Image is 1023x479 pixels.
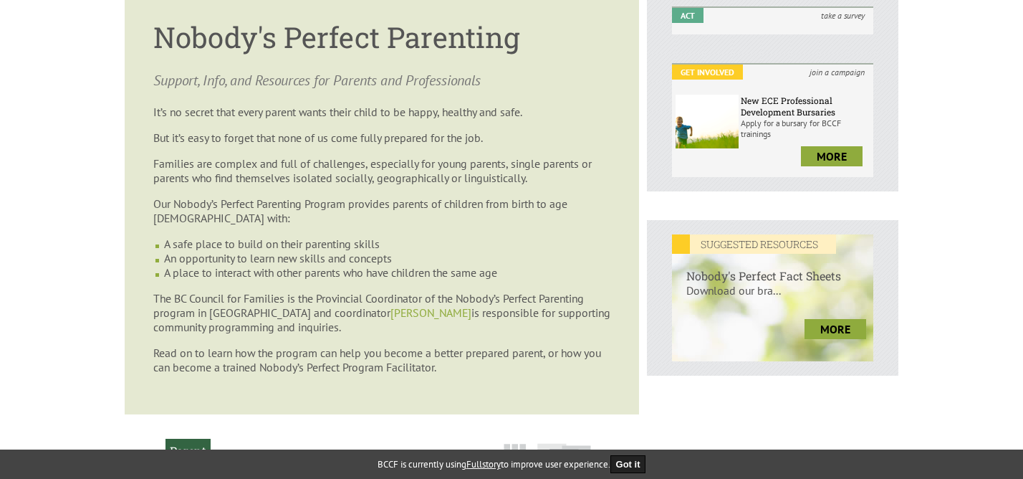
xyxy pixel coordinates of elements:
[153,156,610,185] p: Families are complex and full of challenges, especially for young parents, single parents or pare...
[672,8,703,23] em: Act
[153,131,610,145] p: But it’s easy to forget that none of us come fully prepared for the job.
[153,105,610,119] p: It’s no secret that every parent wants their child to be happy, healthy and safe.
[610,455,646,473] button: Got it
[672,254,873,283] h6: Nobody's Perfect Fact Sheets
[165,439,211,463] h2: Parent
[805,319,866,339] a: more
[672,283,873,312] p: Download our bra...
[741,95,870,118] h6: New ECE Professional Development Bursaries
[504,444,526,466] img: grid-icon.png
[466,458,501,470] a: Fullstory
[741,118,870,139] p: Apply for a bursary for BCCF trainings
[153,18,610,56] h1: Nobody's Perfect Parenting
[153,196,610,225] p: Our Nobody’s Perfect Parenting Program provides parents of children from birth to age [DEMOGRAPHI...
[672,65,743,80] em: Get Involved
[164,265,610,280] li: A place to interact with other parents who have children the same age
[164,251,610,265] li: An opportunity to learn new skills and concepts
[812,8,873,23] i: take a survey
[801,65,873,80] i: join a campaign
[153,346,610,374] p: Read on to learn how the program can help you become a better prepared parent, or how you can bec...
[390,305,471,320] a: [PERSON_NAME]
[801,146,863,166] a: more
[537,443,591,466] img: slide-icon.png
[153,70,610,90] p: Support, Info, and Resources for Parents and Professionals
[153,291,610,334] p: The BC Council for Families is the Provincial Coordinator of the Nobody’s Perfect Parenting progr...
[672,234,836,254] em: SUGGESTED RESOURCES
[164,237,610,251] li: A safe place to build on their parenting skills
